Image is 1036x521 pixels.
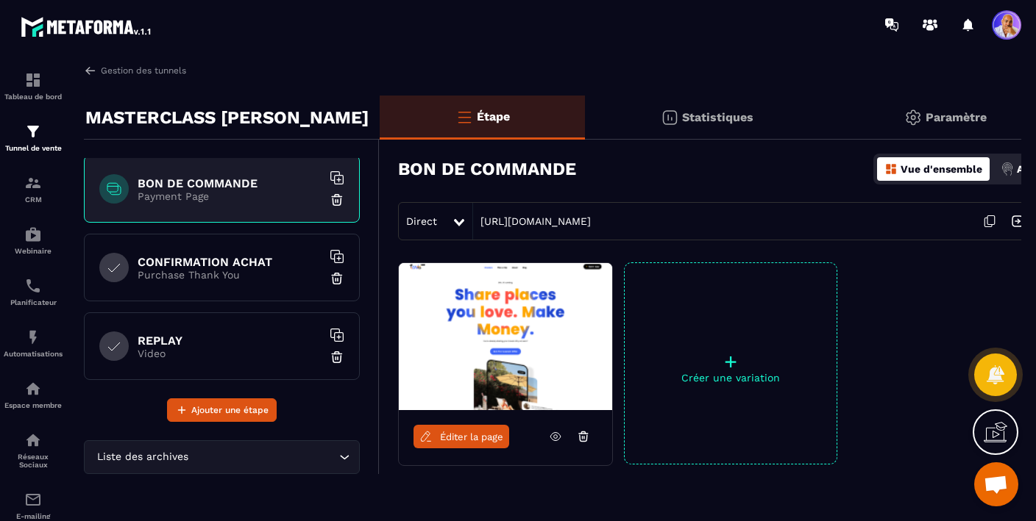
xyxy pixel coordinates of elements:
img: automations [24,226,42,243]
a: Éditer la page [414,425,509,448]
img: arrow [84,64,97,77]
h3: BON DE COMMANDE [398,159,576,179]
input: Search for option [191,449,336,465]
h6: CONFIRMATION ACHAT [138,255,322,269]
img: dashboard-orange.40269519.svg [884,162,898,176]
p: CRM [4,195,63,204]
img: setting-gr.5f69749f.svg [904,109,922,126]
p: Planificateur [4,298,63,306]
span: Direct [406,215,437,227]
div: Search for option [84,440,360,474]
span: Liste des archives [93,449,191,465]
p: Automatisations [4,350,63,358]
img: trash [330,271,344,286]
a: Ouvrir le chat [974,462,1018,506]
a: formationformationCRM [4,163,63,215]
img: automations [24,380,42,398]
a: automationsautomationsAutomatisations [4,317,63,369]
p: Créer une variation [625,372,837,384]
p: MASTERCLASS [PERSON_NAME] [85,103,369,132]
img: actions.d6e523a2.png [1001,162,1014,176]
p: Vue d'ensemble [901,163,982,175]
a: formationformationTunnel de vente [4,112,63,163]
p: + [625,351,837,372]
p: Tableau de bord [4,93,63,101]
p: E-mailing [4,512,63,520]
a: Gestion des tunnels [84,64,186,77]
p: Webinaire [4,247,63,255]
img: formation [24,123,42,140]
img: stats.20deebd0.svg [661,109,678,126]
img: trash [330,350,344,364]
p: Espace membre [4,401,63,409]
p: Video [138,348,322,359]
img: logo [21,13,153,40]
a: automationsautomationsEspace membre [4,369,63,420]
a: schedulerschedulerPlanificateur [4,266,63,317]
p: Réseaux Sociaux [4,453,63,469]
a: formationformationTableau de bord [4,60,63,112]
img: arrow-next.bcc2205e.svg [1004,207,1032,235]
img: formation [24,174,42,192]
p: Étape [477,109,510,123]
a: automationsautomationsWebinaire [4,215,63,266]
img: scheduler [24,277,42,295]
p: Statistiques [682,110,753,124]
img: trash [330,193,344,207]
p: Payment Page [138,190,322,202]
img: automations [24,328,42,346]
p: Purchase Thank You [138,269,322,281]
img: social-network [24,431,42,449]
button: Ajouter une étape [167,398,277,422]
span: Ajouter une étape [191,403,269,417]
h6: REPLAY [138,334,322,348]
img: bars-o.4a397970.svg [455,108,473,126]
img: formation [24,71,42,89]
p: Paramètre [926,110,987,124]
span: Éditer la page [440,431,503,442]
a: [URL][DOMAIN_NAME] [473,215,591,227]
a: social-networksocial-networkRéseaux Sociaux [4,420,63,480]
h6: BON DE COMMANDE [138,176,322,190]
img: email [24,491,42,509]
img: image [399,263,612,410]
p: Tunnel de vente [4,144,63,152]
